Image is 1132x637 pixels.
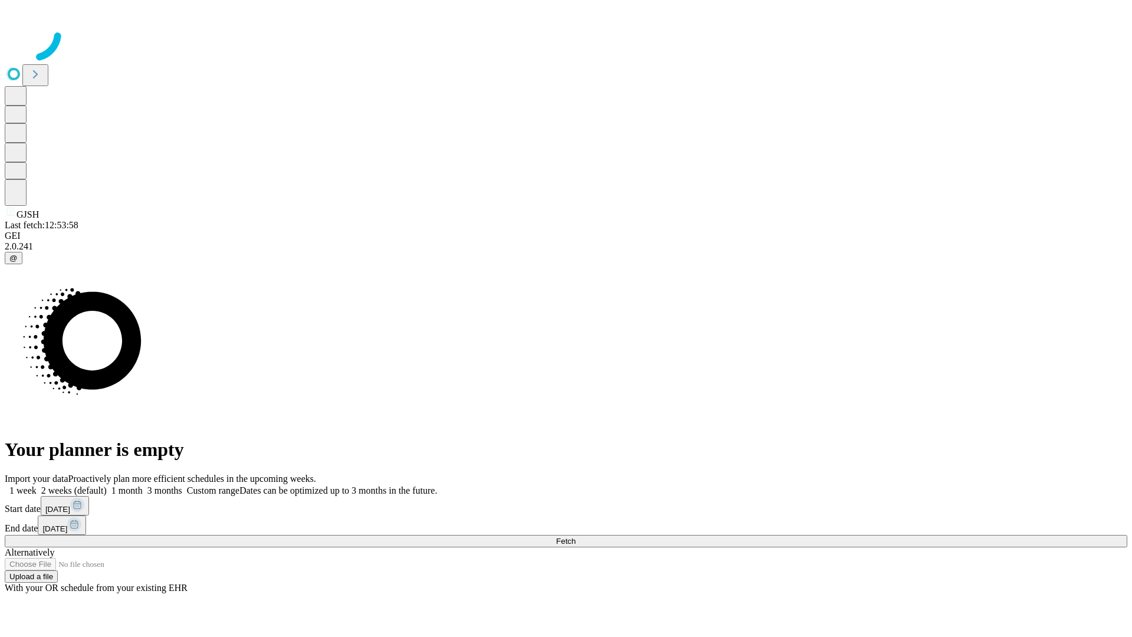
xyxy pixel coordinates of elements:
[111,485,143,495] span: 1 month
[147,485,182,495] span: 3 months
[5,474,68,484] span: Import your data
[41,496,89,515] button: [DATE]
[5,515,1127,535] div: End date
[5,231,1127,241] div: GEI
[38,515,86,535] button: [DATE]
[9,485,37,495] span: 1 week
[68,474,316,484] span: Proactively plan more efficient schedules in the upcoming weeks.
[187,485,239,495] span: Custom range
[9,254,18,262] span: @
[5,252,22,264] button: @
[42,524,67,533] span: [DATE]
[17,209,39,219] span: GJSH
[239,485,437,495] span: Dates can be optimized up to 3 months in the future.
[5,547,54,557] span: Alternatively
[5,241,1127,252] div: 2.0.241
[41,485,107,495] span: 2 weeks (default)
[5,583,187,593] span: With your OR schedule from your existing EHR
[5,535,1127,547] button: Fetch
[556,537,575,546] span: Fetch
[5,570,58,583] button: Upload a file
[5,439,1127,461] h1: Your planner is empty
[5,220,78,230] span: Last fetch: 12:53:58
[45,505,70,514] span: [DATE]
[5,496,1127,515] div: Start date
